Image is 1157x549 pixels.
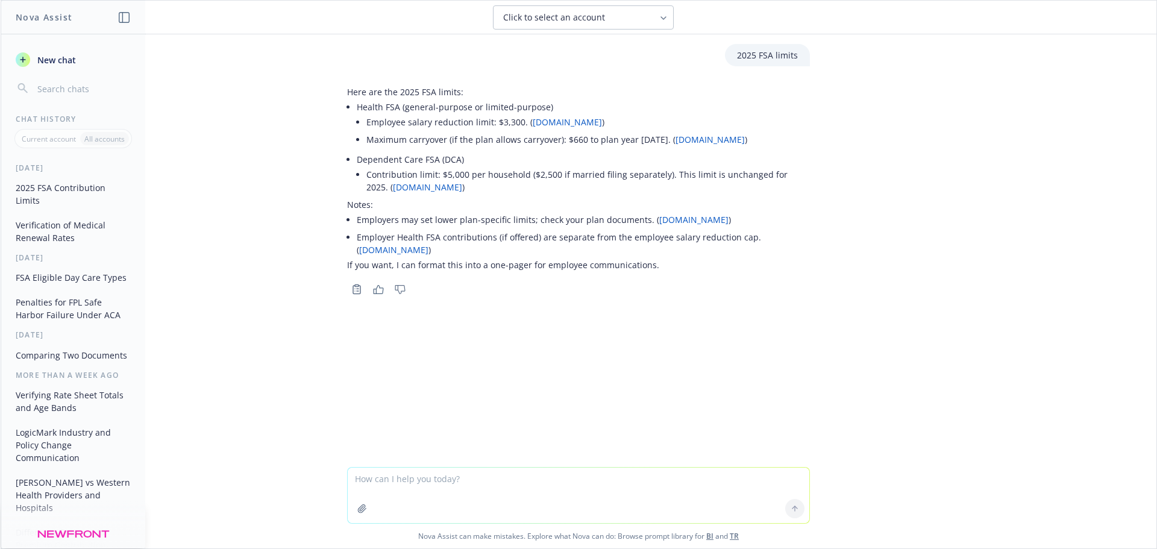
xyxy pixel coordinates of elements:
a: [DOMAIN_NAME] [393,181,462,193]
button: Verification of Medical Renewal Rates [11,215,136,248]
span: Nova Assist can make mistakes. Explore what Nova can do: Browse prompt library for and [5,524,1152,548]
div: More than a week ago [1,370,145,380]
a: [DOMAIN_NAME] [676,134,745,145]
li: Maximum carryover (if the plan allows carryover): $660 to plan year [DATE]. ( ) [366,131,810,148]
span: Click to select an account [503,11,605,24]
button: Comparing Two Documents [11,345,136,365]
button: 2025 FSA Contribution Limits [11,178,136,210]
button: FSA Eligible Day Care Types [11,268,136,287]
svg: Copy to clipboard [351,284,362,295]
p: Notes: [347,198,810,211]
h1: Nova Assist [16,11,72,24]
a: BI [706,531,713,541]
a: [DOMAIN_NAME] [659,214,729,225]
p: Here are the 2025 FSA limits: [347,86,810,98]
div: Chat History [1,114,145,124]
button: Penalties for FPL Safe Harbor Failure Under ACA [11,292,136,325]
button: LogicMark Industry and Policy Change Communication [11,422,136,468]
p: All accounts [84,134,125,144]
li: Employee salary reduction limit: $3,300. ( ) [366,113,810,131]
li: Employers may set lower plan-specific limits; check your plan documents. ( ) [357,211,810,228]
span: New chat [35,54,76,66]
p: Current account [22,134,76,144]
button: New chat [11,49,136,71]
p: 2025 FSA limits [737,49,798,61]
p: Dependent Care FSA (DCA) [357,153,810,166]
li: Employer Health FSA contributions (if offered) are separate from the employee salary reduction ca... [357,228,810,259]
button: Click to select an account [493,5,674,30]
p: Health FSA (general-purpose or limited-purpose) [357,101,810,113]
div: [DATE] [1,163,145,173]
a: [DOMAIN_NAME] [533,116,602,128]
li: Contribution limit: $5,000 per household ($2,500 if married filing separately). This limit is unc... [366,166,810,196]
button: Verifying Rate Sheet Totals and Age Bands [11,385,136,418]
a: TR [730,531,739,541]
div: [DATE] [1,253,145,263]
button: [PERSON_NAME] vs Western Health Providers and Hospitals [11,472,136,518]
button: Thumbs down [390,281,410,298]
p: If you want, I can format this into a one-pager for employee communications. [347,259,810,271]
a: [DOMAIN_NAME] [359,244,428,256]
input: Search chats [35,80,131,97]
div: [DATE] [1,330,145,340]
